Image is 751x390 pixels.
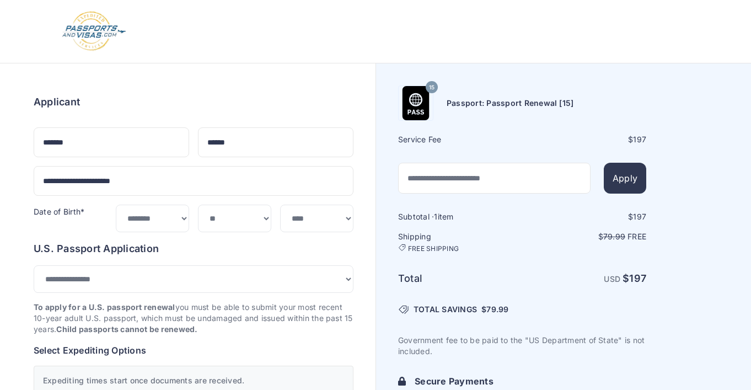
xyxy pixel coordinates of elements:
[34,207,84,216] label: Date of Birth*
[398,134,521,145] h6: Service Fee
[398,231,521,253] h6: Shipping
[429,81,434,95] span: 15
[398,335,646,357] p: Government fee to be paid to the "US Department of State" is not included.
[34,94,80,110] h6: Applicant
[481,304,508,315] span: $
[399,86,433,120] img: Product Name
[398,271,521,286] h6: Total
[34,241,353,257] h6: U.S. Passport Application
[415,375,646,388] h6: Secure Payments
[523,231,646,242] p: $
[34,302,175,312] strong: To apply for a U.S. passport renewal
[398,211,521,222] h6: Subtotal · item
[633,135,646,144] span: 197
[604,274,620,284] span: USD
[447,98,573,109] h6: Passport: Passport Renewal [15]
[56,324,197,334] strong: Child passports cannot be renewed.
[633,212,646,221] span: 197
[434,212,437,221] span: 1
[34,344,353,357] h6: Select Expediting Options
[523,134,646,145] div: $
[486,304,508,314] span: 79.99
[61,11,127,52] img: Logo
[623,273,646,284] strong: $
[604,163,646,194] button: Apply
[629,273,646,284] span: 197
[627,232,646,241] span: Free
[34,302,353,335] p: you must be able to submit your most recent 10-year adult U.S. passport, which must be undamaged ...
[603,232,625,241] span: 79.99
[408,244,459,253] span: FREE SHIPPING
[414,304,477,315] span: TOTAL SAVINGS
[523,211,646,222] div: $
